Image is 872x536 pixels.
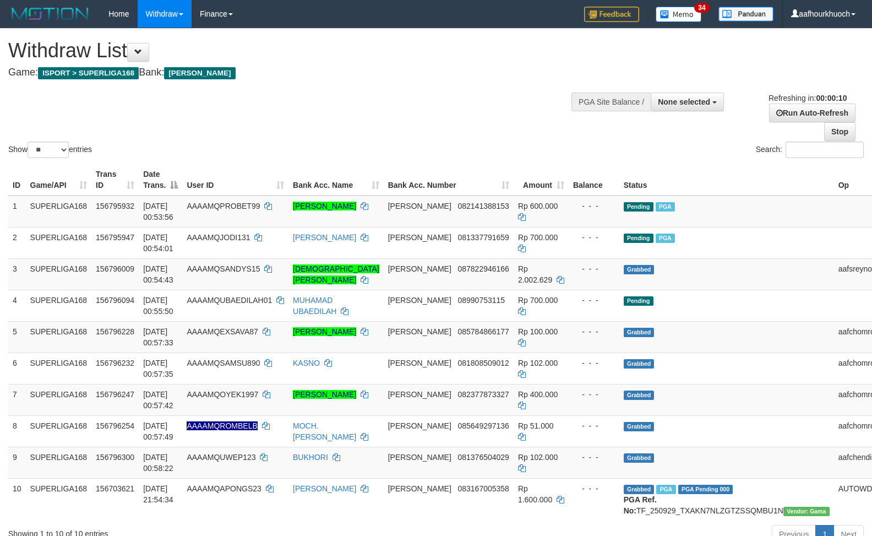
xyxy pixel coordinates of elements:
[518,233,558,242] span: Rp 700.000
[8,196,26,228] td: 1
[8,321,26,353] td: 5
[388,264,451,273] span: [PERSON_NAME]
[388,296,451,305] span: [PERSON_NAME]
[573,326,615,337] div: - - -
[518,327,558,336] span: Rp 100.000
[143,264,173,284] span: [DATE] 00:54:43
[656,7,702,22] img: Button%20Memo.svg
[756,142,864,158] label: Search:
[187,233,250,242] span: AAAAMQJODI131
[573,232,615,243] div: - - -
[143,484,173,504] span: [DATE] 21:54:34
[769,94,847,102] span: Refreshing in:
[573,452,615,463] div: - - -
[573,201,615,212] div: - - -
[518,359,558,367] span: Rp 102.000
[457,484,509,493] span: Copy 083167005358 to clipboard
[624,202,653,212] span: Pending
[96,327,134,336] span: 156796228
[569,164,619,196] th: Balance
[293,296,336,316] a: MUHAMAD UBAEDILAH
[824,122,855,141] a: Stop
[96,390,134,399] span: 156796247
[718,7,773,21] img: panduan.png
[182,164,288,196] th: User ID: activate to sort column ascending
[573,420,615,431] div: - - -
[8,142,92,158] label: Show entries
[293,421,356,441] a: MOCH. [PERSON_NAME]
[96,484,134,493] span: 156703621
[624,485,655,494] span: Grabbed
[293,390,356,399] a: [PERSON_NAME]
[388,202,451,210] span: [PERSON_NAME]
[619,164,834,196] th: Status
[143,233,173,253] span: [DATE] 00:54:01
[8,478,26,521] td: 10
[388,233,451,242] span: [PERSON_NAME]
[187,264,260,273] span: AAAAMQSANDYS15
[656,234,675,243] span: Marked by aafandaneth
[457,453,509,462] span: Copy 081376504029 to clipboard
[573,389,615,400] div: - - -
[584,7,639,22] img: Feedback.jpg
[678,485,733,494] span: PGA Pending
[139,164,182,196] th: Date Trans.: activate to sort column descending
[457,327,509,336] span: Copy 085784866177 to clipboard
[288,164,384,196] th: Bank Acc. Name: activate to sort column ascending
[8,384,26,415] td: 7
[388,359,451,367] span: [PERSON_NAME]
[518,421,554,430] span: Rp 51.000
[518,453,558,462] span: Rp 102.000
[187,421,257,430] span: Nama rekening ada tanda titik/strip, harap diedit
[8,290,26,321] td: 4
[26,290,92,321] td: SUPERLIGA168
[384,164,514,196] th: Bank Acc. Number: activate to sort column ascending
[8,415,26,447] td: 8
[26,258,92,290] td: SUPERLIGA168
[624,453,655,463] span: Grabbed
[624,265,655,274] span: Grabbed
[658,98,710,106] span: None selected
[26,321,92,353] td: SUPERLIGA168
[457,390,509,399] span: Copy 082377873327 to clipboard
[624,391,655,400] span: Grabbed
[187,359,260,367] span: AAAAMQSAMSU890
[816,94,847,102] strong: 00:00:10
[187,296,272,305] span: AAAAMQUBAEDILAH01
[38,67,139,79] span: ISPORT > SUPERLIGA168
[786,142,864,158] input: Search:
[457,359,509,367] span: Copy 081808509012 to clipboard
[293,327,356,336] a: [PERSON_NAME]
[26,478,92,521] td: SUPERLIGA168
[96,296,134,305] span: 156796094
[518,296,558,305] span: Rp 700.000
[388,327,451,336] span: [PERSON_NAME]
[26,164,92,196] th: Game/API: activate to sort column ascending
[769,104,855,122] a: Run Auto-Refresh
[96,233,134,242] span: 156795947
[619,478,834,521] td: TF_250929_TXAKN7NLZGTZSSQMBU1N
[651,93,724,111] button: None selected
[26,227,92,258] td: SUPERLIGA168
[514,164,569,196] th: Amount: activate to sort column ascending
[457,264,509,273] span: Copy 087822946166 to clipboard
[164,67,235,79] span: [PERSON_NAME]
[187,202,260,210] span: AAAAMQPROBET99
[96,421,134,430] span: 156796254
[143,202,173,221] span: [DATE] 00:53:56
[293,453,328,462] a: BUKHORI
[388,453,451,462] span: [PERSON_NAME]
[8,353,26,384] td: 6
[293,484,356,493] a: [PERSON_NAME]
[388,390,451,399] span: [PERSON_NAME]
[656,202,675,212] span: Marked by aafandaneth
[624,359,655,369] span: Grabbed
[624,296,653,306] span: Pending
[624,328,655,337] span: Grabbed
[293,264,379,284] a: [DEMOGRAPHIC_DATA][PERSON_NAME]
[8,258,26,290] td: 3
[143,421,173,441] span: [DATE] 00:57:49
[571,93,651,111] div: PGA Site Balance /
[573,358,615,369] div: - - -
[91,164,139,196] th: Trans ID: activate to sort column ascending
